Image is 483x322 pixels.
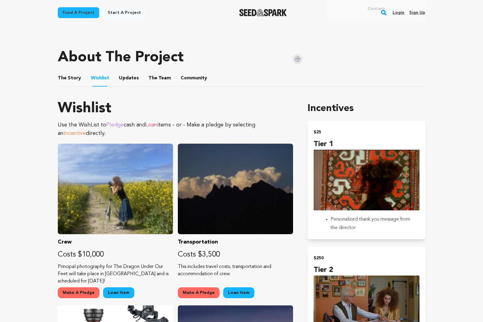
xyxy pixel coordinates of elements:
p: Transportation [178,238,293,246]
span: The [148,75,157,82]
span: Team [148,75,171,82]
span: Community [181,75,207,82]
a: Login [393,8,404,18]
span: The [58,75,67,82]
p: This includes travel costs, transportation and accommodation of crew. [178,263,293,278]
p: Use the WishList to cash and items - or - Make a pledge by selecting an directly. [58,121,293,138]
h2: $250 [314,254,419,262]
span: Pledge [106,122,124,128]
h1: About The Project [58,50,184,65]
a: Start a project [103,7,146,18]
p: Costs $3,500 [178,250,293,260]
h2: $25 [314,128,419,136]
span: Loan [145,122,157,128]
h1: Wishlist [58,101,293,116]
span: Updates [119,75,139,82]
p: Crew [58,238,173,246]
span: Personalized thank you message from the director [331,217,410,230]
span: Incentive [64,131,86,136]
h4: Tier 1 [314,139,419,150]
button: Make A Pledge [58,287,100,298]
h4: Tier 2 [314,265,419,276]
a: Loan Item [223,287,254,298]
img: Seed&Spark Instagram Icon [292,54,303,64]
h1: Incentives [308,101,425,116]
img: Seed&Spark Logo Dark Mode [239,9,287,16]
p: Costs $10,000 [58,250,173,260]
img: incentive [314,150,419,210]
p: Principal photography for The Dragon Under Our Feet will take place in [GEOGRAPHIC_DATA] and is s... [58,263,173,285]
a: Seed&Spark Homepage [239,9,287,16]
span: Story [58,75,81,82]
a: Fund a project [58,7,99,18]
button: $25 Tier 1 incentive Personalized thank you message from the director [308,121,425,239]
a: Sign up [409,8,425,18]
button: Make A Pledge [178,287,220,298]
span: Wishlist [91,75,109,82]
a: Loan Item [103,287,134,298]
